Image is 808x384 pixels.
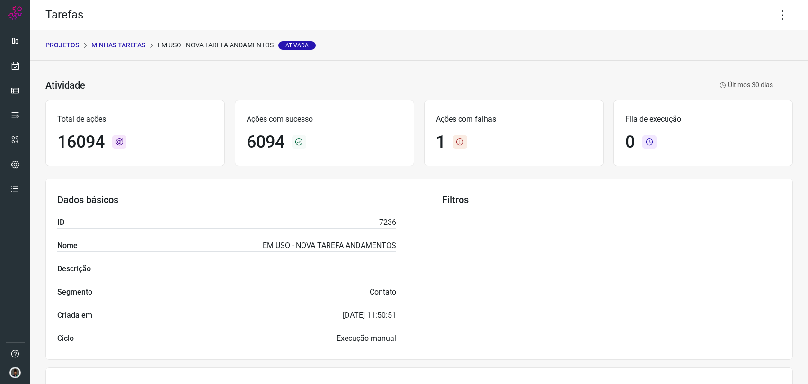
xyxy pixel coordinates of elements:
[436,132,445,152] h1: 1
[278,41,316,50] span: Ativada
[719,80,773,90] p: Últimos 30 dias
[370,286,396,298] p: Contato
[8,6,22,20] img: Logo
[337,333,396,344] p: Execução manual
[625,114,781,125] p: Fila de execução
[436,114,592,125] p: Ações com falhas
[57,194,396,205] h3: Dados básicos
[9,367,21,378] img: d44150f10045ac5288e451a80f22ca79.png
[57,217,64,228] label: ID
[45,8,83,22] h2: Tarefas
[442,194,781,205] h3: Filtros
[91,40,145,50] p: Minhas Tarefas
[57,286,92,298] label: Segmento
[57,240,78,251] label: Nome
[625,132,635,152] h1: 0
[57,132,105,152] h1: 16094
[57,310,92,321] label: Criada em
[343,310,396,321] p: [DATE] 11:50:51
[45,80,85,91] h3: Atividade
[247,132,284,152] h1: 6094
[263,240,396,251] p: EM USO - NOVA TAREFA ANDAMENTOS
[158,40,316,50] p: EM USO - NOVA TAREFA ANDAMENTOS
[379,217,396,228] p: 7236
[57,114,213,125] p: Total de ações
[57,333,74,344] label: Ciclo
[57,263,91,275] label: Descrição
[45,40,79,50] p: PROJETOS
[247,114,402,125] p: Ações com sucesso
